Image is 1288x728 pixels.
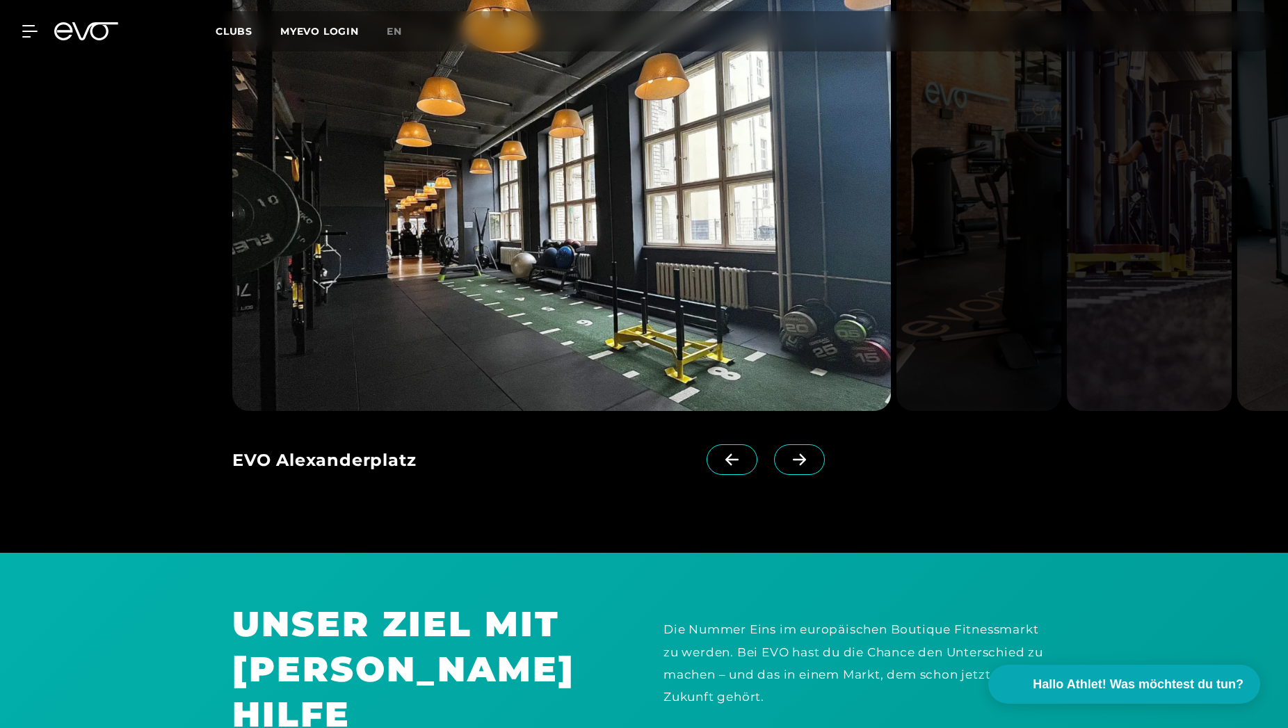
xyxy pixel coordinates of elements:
span: en [387,25,402,38]
a: Clubs [216,24,280,38]
a: MYEVO LOGIN [280,25,359,38]
span: Clubs [216,25,252,38]
button: Hallo Athlet! Was möchtest du tun? [988,665,1260,704]
a: en [387,24,419,40]
div: Die Nummer Eins im europäischen Boutique Fitnessmarkt zu werden. Bei EVO hast du die Chance den U... [663,618,1056,708]
span: Hallo Athlet! Was möchtest du tun? [1033,675,1243,694]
